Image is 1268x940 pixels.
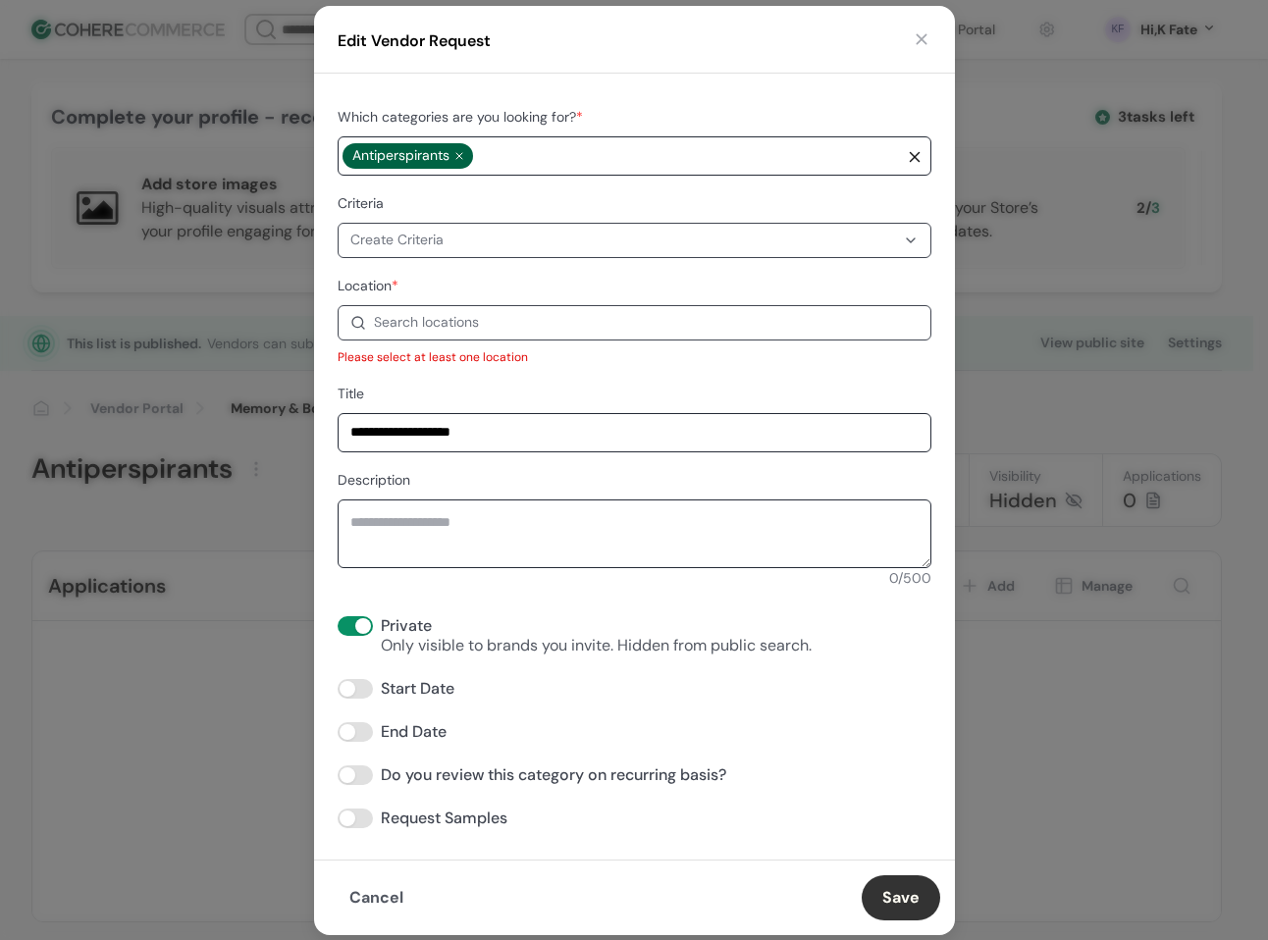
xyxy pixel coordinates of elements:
[352,145,449,166] span: Antiperspirants
[338,385,364,402] label: Title
[338,108,583,126] label: Which categories are you looking for?
[343,143,473,169] span: Antiperspirants
[381,722,931,742] div: End Date
[329,875,424,920] button: Cancel
[862,875,940,920] button: Save
[338,194,384,212] label: Criteria
[338,471,410,489] label: Description
[381,636,812,655] div: Only visible to brands you invite. Hidden from public search.
[350,230,444,250] div: Create Criteria
[381,809,931,828] div: Request Samples
[338,568,931,589] div: 0 / 500
[381,679,931,699] div: Start Date
[338,348,931,366] p: Please select at least one location
[374,312,479,333] div: Search locations
[338,277,398,294] label: Location
[381,765,931,785] div: Do you review this category on recurring basis?
[381,616,812,636] div: Private
[338,29,491,53] div: Edit Vendor Request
